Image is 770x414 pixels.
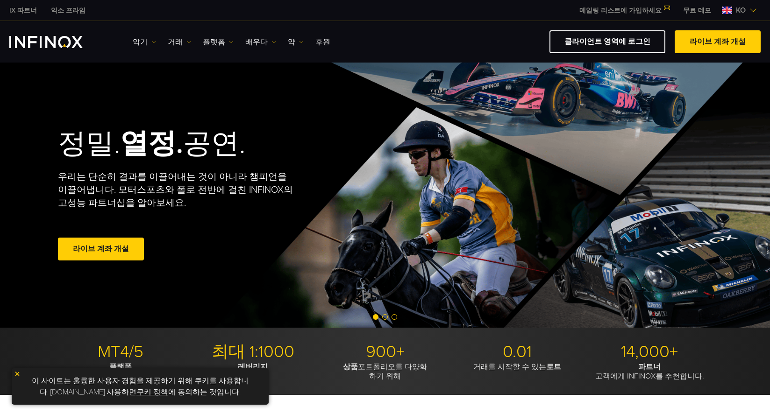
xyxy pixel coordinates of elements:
[73,244,129,253] font: 라이브 계좌 개설
[168,36,191,48] a: 거래
[675,30,761,53] a: 라이브 계좌 개설
[44,6,93,15] a: 인피녹스
[32,376,249,397] font: 이 사이트는 훌륭한 사용자 경험을 제공하기 위해 쿠키를 사용합니다. [DOMAIN_NAME] 사용하면 에 동의하는 것입니다.
[238,362,268,372] strong: 레버리지
[455,362,580,372] p: 거래를 시작할 수 있는
[190,342,315,362] p: 최대 1:1000
[572,7,676,14] a: 메일링 리스트에 가입하세요
[203,36,234,48] a: 플랫폼
[382,314,388,320] span: Go to slide 2
[190,362,315,381] p: 거래
[343,362,358,372] strong: 상품
[2,6,44,15] a: 인피녹스
[136,387,168,397] a: 쿠키 정책
[58,127,352,161] h2: 정밀. 공연.
[14,371,21,377] img: 노란색 닫기 아이콘
[638,362,661,372] strong: 파트너
[732,5,749,16] span: KO
[322,342,448,362] p: 900+
[109,362,132,372] strong: 플랫폼
[455,342,580,362] p: 0.01
[58,170,293,210] p: 우리는 단순히 결과를 이끌어내는 것이 아니라 챔피언을 이끌어냅니다. 모터스포츠와 폴로 전반에 걸친 INFINOX의 고성능 파트너십을 알아보세요.
[288,36,295,48] font: 약
[245,36,268,48] font: 배우다
[58,362,183,381] p: 최신 거래 도구 사용
[120,127,183,161] strong: 열정.
[579,7,662,14] font: 메일링 리스트에 가입하세요
[203,36,225,48] font: 플랫폼
[133,36,148,48] font: 악기
[58,238,144,260] a: 라이브 계좌 개설
[587,362,712,381] p: 고객에게 INFINOX를 추천합니다.
[373,314,378,320] span: Go to slide 1
[690,37,746,46] font: 라이브 계좌 개설
[392,314,397,320] span: Go to slide 3
[587,342,712,362] p: 14,000+
[245,36,276,48] a: 배우다
[288,36,304,48] a: 약
[549,30,665,53] a: 클라이언트 영역에 로그인
[322,362,448,381] p: 포트폴리오를 다양화 하기 위해
[676,6,718,15] a: 인피녹스 메뉴
[168,36,183,48] font: 거래
[546,362,561,372] strong: 로트
[58,342,183,362] p: MT4/5
[315,36,330,48] a: 후원
[133,36,156,48] a: 악기
[9,36,105,48] a: INFINOX 로고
